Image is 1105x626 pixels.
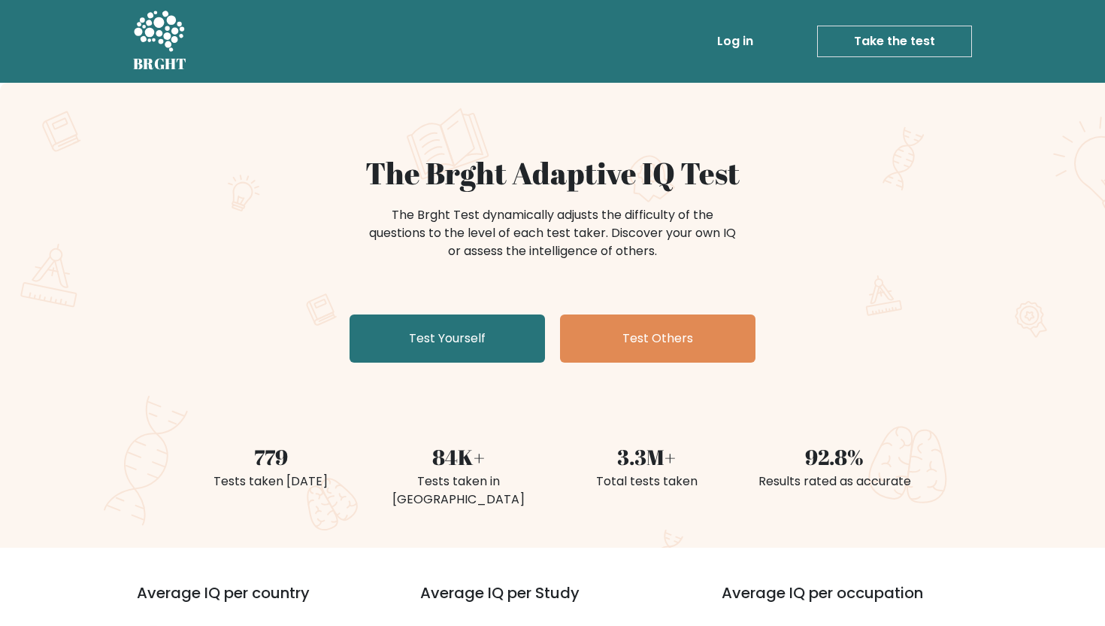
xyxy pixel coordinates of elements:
a: Log in [711,26,759,56]
div: Results rated as accurate [749,473,919,491]
div: Tests taken [DATE] [186,473,356,491]
div: 779 [186,441,356,473]
div: Total tests taken [562,473,731,491]
h3: Average IQ per occupation [722,584,987,620]
h3: Average IQ per Study [420,584,686,620]
div: 3.3M+ [562,441,731,473]
h5: BRGHT [133,55,187,73]
div: Tests taken in [GEOGRAPHIC_DATA] [374,473,543,509]
h1: The Brght Adaptive IQ Test [186,155,919,191]
a: BRGHT [133,6,187,77]
h3: Average IQ per country [137,584,366,620]
div: 84K+ [374,441,543,473]
a: Test Others [560,315,755,363]
div: 92.8% [749,441,919,473]
a: Test Yourself [350,315,545,363]
div: The Brght Test dynamically adjusts the difficulty of the questions to the level of each test take... [365,206,740,260]
a: Take the test [817,26,972,57]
